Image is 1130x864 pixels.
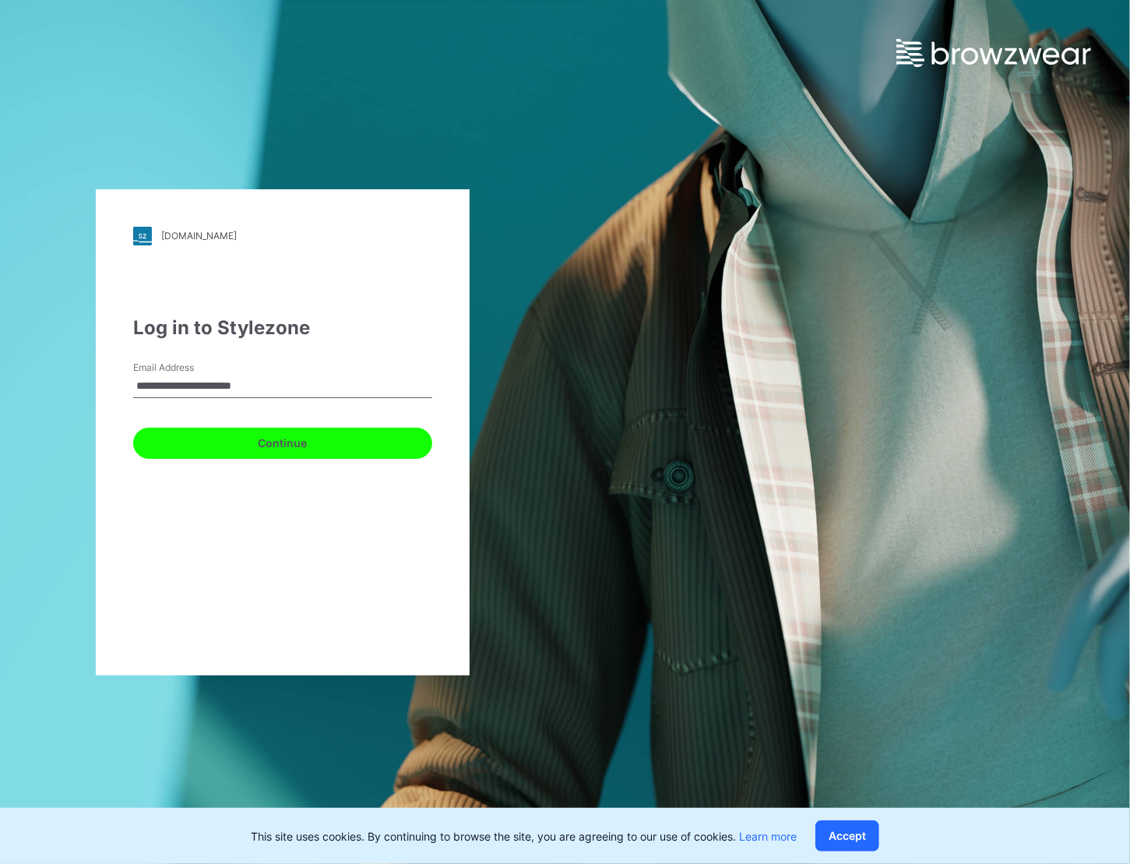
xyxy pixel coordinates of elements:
[815,820,879,852] button: Accept
[133,314,432,342] div: Log in to Stylezone
[161,230,237,242] div: [DOMAIN_NAME]
[133,227,152,245] img: stylezone-logo.562084cfcfab977791bfbf7441f1a819.svg
[251,828,797,845] p: This site uses cookies. By continuing to browse the site, you are agreeing to our use of cookies.
[739,830,797,843] a: Learn more
[133,361,242,375] label: Email Address
[133,428,432,459] button: Continue
[896,39,1091,67] img: browzwear-logo.e42bd6dac1945053ebaf764b6aa21510.svg
[133,227,432,245] a: [DOMAIN_NAME]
